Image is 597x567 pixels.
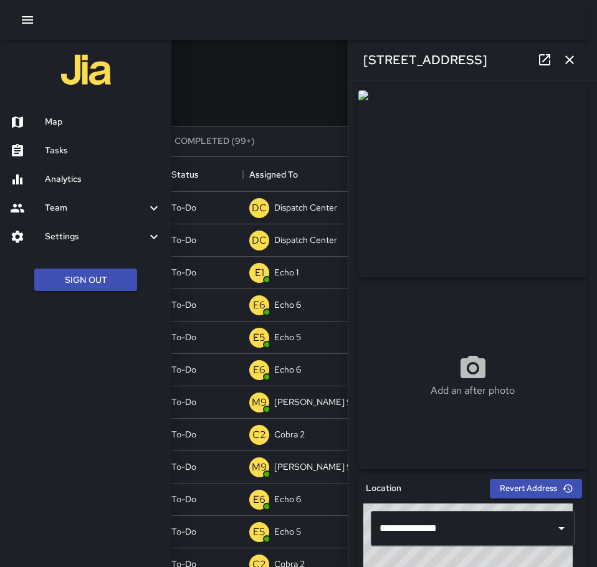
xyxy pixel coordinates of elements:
[45,144,161,158] h6: Tasks
[34,269,137,292] button: Sign Out
[45,173,161,186] h6: Analytics
[45,115,161,129] h6: Map
[45,201,146,215] h6: Team
[45,230,146,244] h6: Settings
[61,45,111,95] img: jia-logo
